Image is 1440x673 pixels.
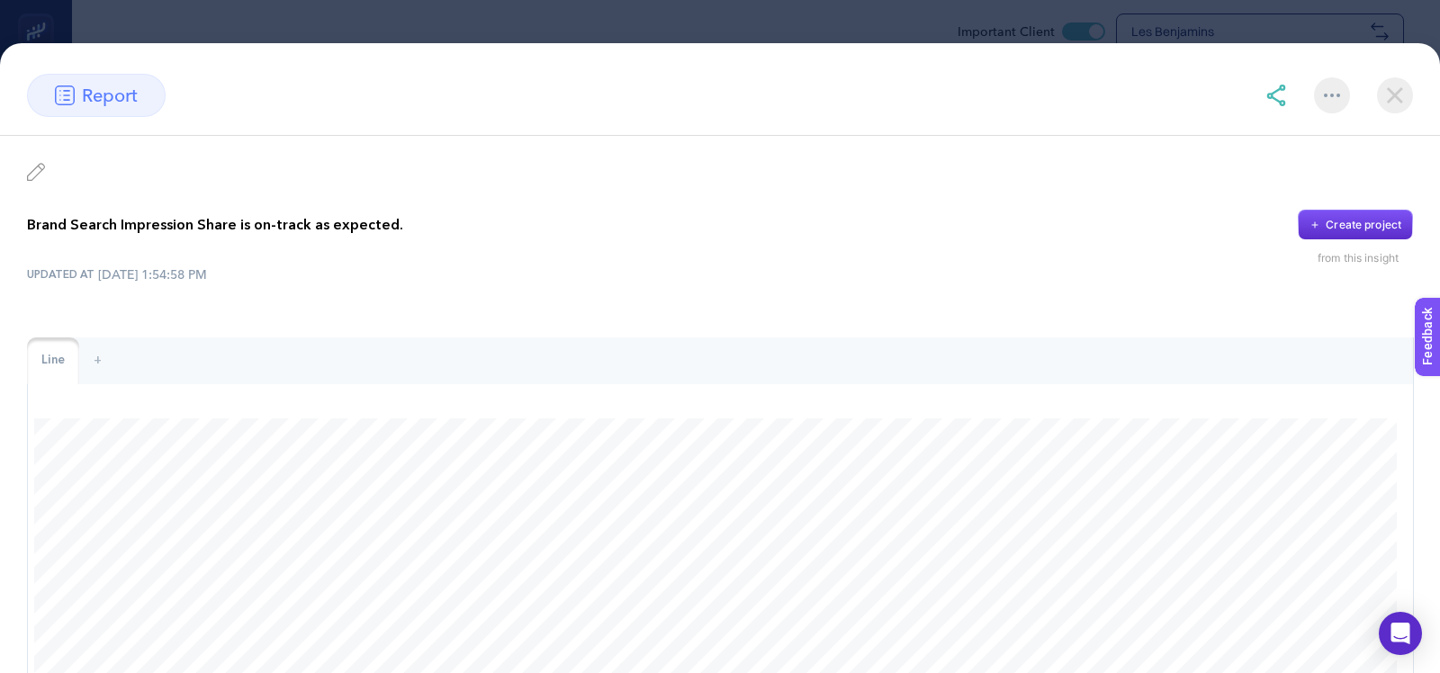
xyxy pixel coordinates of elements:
[27,214,403,236] p: Brand Search Impression Share is on-track as expected.
[1324,94,1340,97] img: More options
[11,5,68,20] span: Feedback
[27,337,79,384] div: Line
[1379,612,1422,655] div: Open Intercom Messenger
[55,85,75,105] img: report
[27,163,45,181] img: edit insight
[79,337,116,384] div: +
[1318,251,1413,265] div: from this insight
[1326,218,1401,232] div: Create project
[98,265,207,283] time: [DATE] 1:54:58 PM
[1377,77,1413,113] img: close-dialog
[27,267,94,282] span: UPDATED AT
[1298,210,1413,240] button: Create project
[82,82,138,109] span: report
[1265,85,1287,106] img: share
